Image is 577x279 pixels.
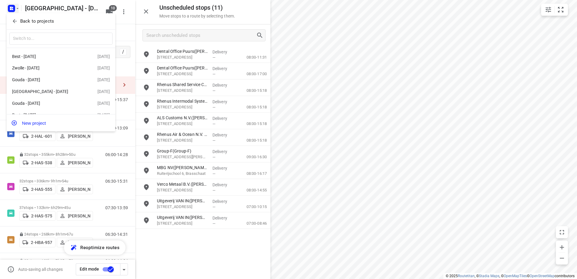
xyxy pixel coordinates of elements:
button: New project [7,117,115,129]
div: [DATE] [97,77,110,82]
div: [DATE] [97,54,110,59]
div: [DATE] [97,101,110,106]
div: [DATE] [97,66,110,70]
p: Back to projects [20,18,54,25]
div: Best - [DATE][DATE] [7,109,115,121]
div: Best - [DATE][DATE] [7,50,115,62]
button: Back to projects [9,16,113,26]
div: Best - [DATE] [12,54,81,59]
div: Best - [DATE] [12,113,81,117]
div: Gouda - [DATE][DATE] [7,98,115,109]
div: Gouda - [DATE] [12,101,81,106]
div: [DATE] [97,113,110,117]
div: Gouda - [DATE][DATE] [7,74,115,86]
div: Zwolle - [DATE] [12,66,81,70]
div: Gouda - [DATE] [12,77,81,82]
div: [DATE] [97,89,110,94]
div: Zwolle - [DATE][DATE] [7,62,115,74]
div: [GEOGRAPHIC_DATA] - [DATE][DATE] [7,86,115,98]
div: [GEOGRAPHIC_DATA] - [DATE] [12,89,81,94]
input: Switch to... [9,33,113,45]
